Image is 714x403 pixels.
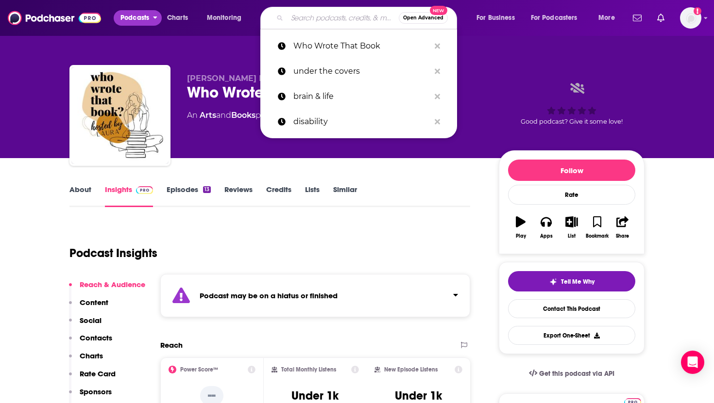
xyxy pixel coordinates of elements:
[281,366,336,373] h2: Total Monthly Listens
[8,9,101,27] img: Podchaser - Follow, Share and Rate Podcasts
[69,333,112,351] button: Contacts
[266,185,291,207] a: Credits
[260,33,457,59] a: Who Wrote That Book
[291,388,339,403] h3: Under 1k
[592,10,627,26] button: open menu
[293,84,430,109] p: brain & life
[293,109,430,134] p: disability
[120,11,149,25] span: Podcasts
[629,10,646,26] a: Show notifications dropdown
[293,59,430,84] p: under the covers
[561,278,595,286] span: Tell Me Why
[167,185,211,207] a: Episodes13
[136,186,153,194] img: Podchaser Pro
[203,186,211,193] div: 13
[680,7,701,29] button: Show profile menu
[521,362,622,386] a: Get this podcast via API
[430,6,447,15] span: New
[260,109,457,134] a: disability
[333,185,357,207] a: Similar
[616,233,629,239] div: Share
[80,369,116,378] p: Rate Card
[610,210,635,245] button: Share
[539,370,614,378] span: Get this podcast via API
[69,298,108,316] button: Content
[187,74,346,83] span: [PERSON_NAME] Entertainment Group
[80,387,112,396] p: Sponsors
[80,298,108,307] p: Content
[161,10,194,26] a: Charts
[508,210,533,245] button: Play
[516,233,526,239] div: Play
[80,280,145,289] p: Reach & Audience
[470,10,527,26] button: open menu
[403,16,443,20] span: Open Advanced
[499,74,645,134] div: Good podcast? Give it some love!
[180,366,218,373] h2: Power Score™
[187,110,287,121] div: An podcast
[533,210,559,245] button: Apps
[216,111,231,120] span: and
[586,233,609,239] div: Bookmark
[549,278,557,286] img: tell me why sparkle
[395,388,442,403] h3: Under 1k
[200,10,254,26] button: open menu
[293,33,430,59] p: Who Wrote That Book
[105,185,153,207] a: InsightsPodchaser Pro
[69,369,116,387] button: Rate Card
[69,280,145,298] button: Reach & Audience
[231,111,255,120] a: Books
[680,7,701,29] span: Logged in as KCarter
[531,11,578,25] span: For Podcasters
[260,84,457,109] a: brain & life
[71,67,169,164] img: Who Wrote That Book
[568,233,576,239] div: List
[80,316,102,325] p: Social
[200,111,216,120] a: Arts
[476,11,515,25] span: For Business
[287,10,399,26] input: Search podcasts, credits, & more...
[508,299,635,318] a: Contact This Podcast
[598,11,615,25] span: More
[694,7,701,15] svg: Add a profile image
[521,118,623,125] span: Good podcast? Give it some love!
[508,185,635,205] div: Rate
[681,351,704,374] div: Open Intercom Messenger
[69,185,91,207] a: About
[399,12,448,24] button: Open AdvancedNew
[114,10,162,26] button: open menu
[260,59,457,84] a: under the covers
[69,351,103,369] button: Charts
[540,233,553,239] div: Apps
[69,246,157,260] h1: Podcast Insights
[508,326,635,345] button: Export One-Sheet
[160,340,183,350] h2: Reach
[207,11,241,25] span: Monitoring
[525,10,592,26] button: open menu
[224,185,253,207] a: Reviews
[584,210,610,245] button: Bookmark
[305,185,320,207] a: Lists
[69,316,102,334] button: Social
[508,271,635,291] button: tell me why sparkleTell Me Why
[653,10,668,26] a: Show notifications dropdown
[160,274,470,317] section: Click to expand status details
[559,210,584,245] button: List
[167,11,188,25] span: Charts
[200,291,338,300] strong: Podcast may be on a hiatus or finished
[508,160,635,181] button: Follow
[80,333,112,342] p: Contacts
[80,351,103,360] p: Charts
[270,7,466,29] div: Search podcasts, credits, & more...
[384,366,438,373] h2: New Episode Listens
[680,7,701,29] img: User Profile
